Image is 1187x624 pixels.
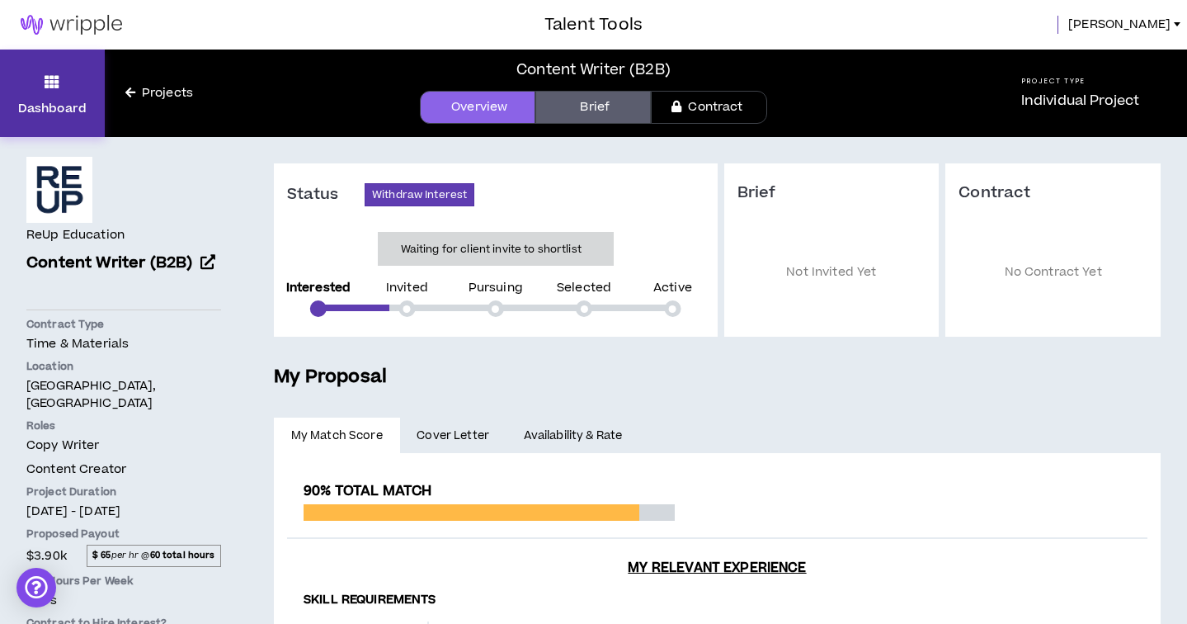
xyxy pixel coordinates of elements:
[365,183,474,206] button: Withdraw Interest
[651,91,766,124] a: Contract
[386,282,428,294] p: Invited
[16,568,56,607] div: Open Intercom Messenger
[274,418,400,454] a: My Match Score
[959,228,1147,318] p: No Contract Yet
[26,226,125,244] h4: ReUp Education
[304,593,1131,608] h4: Skill Requirements
[287,560,1147,576] h3: My Relevant Experience
[401,241,582,258] p: Waiting for client invite to shortlist
[26,252,193,274] span: Content Writer (B2B)
[1068,16,1171,34] span: [PERSON_NAME]
[18,100,87,117] p: Dashboard
[516,59,671,81] div: Content Writer (B2B)
[535,91,651,124] a: Brief
[26,592,221,609] p: 5 hrs
[274,363,1161,391] h5: My Proposal
[26,485,221,499] p: Project Duration
[544,12,643,37] h3: Talent Tools
[92,549,111,561] strong: $ 65
[26,252,221,276] a: Content Writer (B2B)
[26,377,221,412] p: [GEOGRAPHIC_DATA], [GEOGRAPHIC_DATA]
[420,91,535,124] a: Overview
[26,359,221,374] p: Location
[26,461,126,478] span: Content Creator
[26,418,221,433] p: Roles
[26,317,221,332] p: Contract Type
[557,282,611,294] p: Selected
[26,503,221,520] p: [DATE] - [DATE]
[506,418,639,454] a: Availability & Rate
[26,574,221,589] p: Avg Hours Per Week
[105,84,214,102] a: Projects
[417,427,489,445] span: Cover Letter
[653,282,692,294] p: Active
[87,545,221,566] span: per hr @
[1021,76,1140,87] h5: Project Type
[287,185,365,205] h3: Status
[737,183,926,203] h3: Brief
[1021,91,1140,111] p: Individual Project
[26,527,221,541] p: Proposed Payout
[469,282,523,294] p: Pursuing
[304,481,431,501] span: 90% Total Match
[737,228,926,318] p: Not Invited Yet
[26,545,67,567] span: $3.90k
[959,183,1147,203] h3: Contract
[26,437,100,454] span: Copy Writer
[26,335,221,352] p: Time & Materials
[150,549,215,561] strong: 60 total hours
[286,282,351,294] p: Interested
